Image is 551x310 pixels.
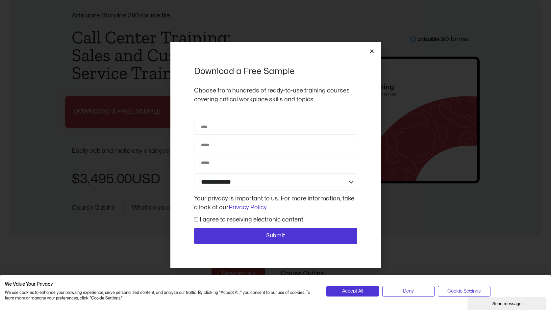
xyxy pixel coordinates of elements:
[382,286,435,297] button: Deny all cookies
[5,290,316,301] p: We use cookies to enhance your browsing experience, serve personalized content, and analyze our t...
[369,49,374,54] a: Close
[194,228,357,244] button: Submit
[194,86,357,104] p: Choose from hundreds of ready-to-use training courses covering critical workplace skills and topics.
[447,288,481,295] span: Cookie Settings
[342,288,363,295] span: Accept All
[5,281,316,287] h2: We Value Your Privacy
[229,205,267,210] a: Privacy Policy
[194,66,357,77] h2: Download a Free Sample
[192,194,359,212] div: Your privacy is important to us. For more information, take a look at our .
[467,296,548,310] iframe: chat widget
[200,217,303,222] label: I agree to receiving electronic content
[266,232,285,240] span: Submit
[438,286,490,297] button: Adjust cookie preferences
[326,286,379,297] button: Accept all cookies
[403,288,414,295] span: Deny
